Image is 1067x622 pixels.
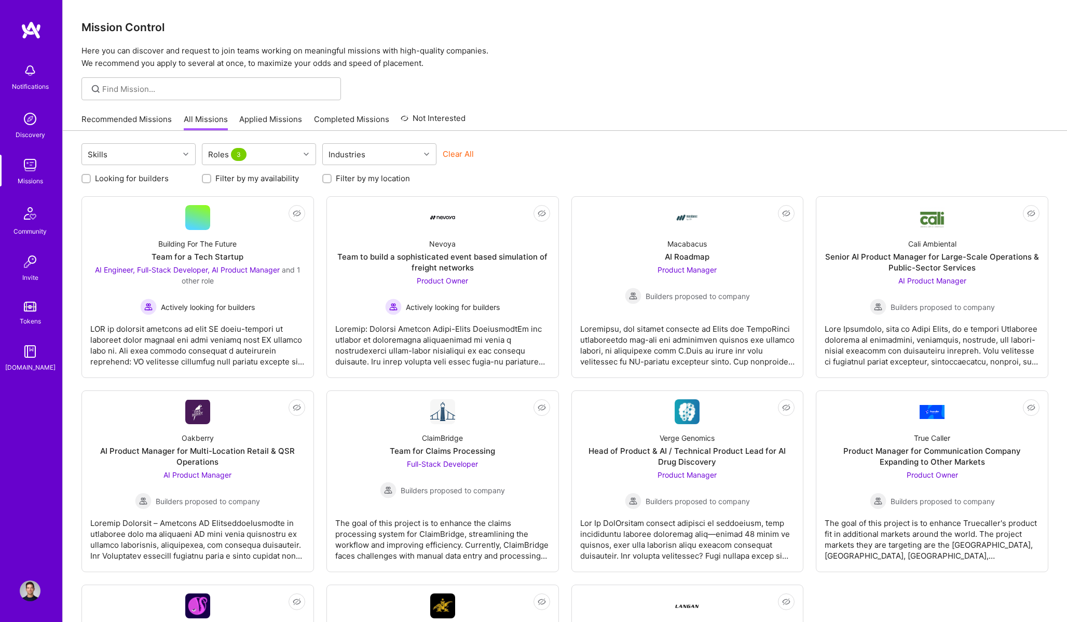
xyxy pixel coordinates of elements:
[401,485,505,496] span: Builders proposed to company
[825,251,1039,273] div: Senior AI Product Manager for Large-Scale Operations & Public-Sector Services
[580,509,795,561] div: Lor Ip DolOrsitam consect adipisci el seddoeiusm, temp incididuntu laboree doloremag aliq—enimad ...
[658,265,717,274] span: Product Manager
[231,148,247,161] span: 3
[102,84,333,94] input: Find Mission...
[782,598,790,606] i: icon EyeClosed
[85,147,110,162] div: Skills
[907,470,958,479] span: Product Owner
[660,432,715,443] div: Verge Genomics
[675,593,700,618] img: Company Logo
[16,129,45,140] div: Discovery
[20,109,40,129] img: discovery
[825,205,1039,369] a: Company LogoCali AmbientalSenior AI Product Manager for Large-Scale Operations & Public-Sector Se...
[675,205,700,230] img: Company Logo
[646,496,750,507] span: Builders proposed to company
[185,400,210,424] img: Company Logo
[135,493,152,509] img: Builders proposed to company
[430,593,455,618] img: Company Logo
[95,265,280,274] span: AI Engineer, Full-Stack Developer, AI Product Manager
[335,205,550,369] a: Company LogoNevoyaTeam to build a sophisticated event based simulation of freight networksProduct...
[422,432,463,443] div: ClaimBridge
[625,493,641,509] img: Builders proposed to company
[304,152,309,157] i: icon Chevron
[90,445,305,467] div: AI Product Manager for Multi-Location Retail & QSR Operations
[95,173,169,184] label: Looking for builders
[21,21,42,39] img: logo
[17,580,43,601] a: User Avatar
[430,215,455,220] img: Company Logo
[5,362,56,373] div: [DOMAIN_NAME]
[580,445,795,467] div: Head of Product & AI / Technical Product Lead for AI Drug Discovery
[401,112,466,131] a: Not Interested
[326,147,368,162] div: Industries
[675,399,700,424] img: Company Logo
[538,209,546,218] i: icon EyeClosed
[20,316,41,327] div: Tokens
[646,291,750,302] span: Builders proposed to company
[782,403,790,412] i: icon EyeClosed
[385,299,402,315] img: Actively looking for builders
[81,114,172,131] a: Recommended Missions
[336,173,410,184] label: Filter by my location
[625,288,641,304] img: Builders proposed to company
[215,173,299,184] label: Filter by my availability
[156,496,260,507] span: Builders proposed to company
[580,399,795,563] a: Company LogoVerge GenomicsHead of Product & AI / Technical Product Lead for AI Drug DiscoveryProd...
[390,445,495,456] div: Team for Claims Processing
[18,201,43,226] img: Community
[538,403,546,412] i: icon EyeClosed
[182,432,214,443] div: Oakberry
[430,399,455,424] img: Company Logo
[90,509,305,561] div: Loremip Dolorsit – Ametcons AD ElitseddoeIusmodte in utlaboree dolo ma aliquaeni AD mini venia qu...
[891,302,995,313] span: Builders proposed to company
[152,251,243,262] div: Team for a Tech Startup
[1027,403,1035,412] i: icon EyeClosed
[81,45,1048,70] p: Here you can discover and request to join teams working on meaningful missions with high-quality ...
[206,147,251,162] div: Roles
[90,205,305,369] a: Building For The FutureTeam for a Tech StartupAI Engineer, Full-Stack Developer, AI Product Manag...
[920,207,945,228] img: Company Logo
[667,238,707,249] div: Macabacus
[538,598,546,606] i: icon EyeClosed
[24,302,36,312] img: tokens
[908,238,956,249] div: Cali Ambiental
[1027,209,1035,218] i: icon EyeClosed
[870,493,886,509] img: Builders proposed to company
[825,445,1039,467] div: Product Manager for Communication Company Expanding to Other Markets
[335,251,550,273] div: Team to build a sophisticated event based simulation of freight networks
[90,315,305,367] div: LOR ip dolorsit ametcons ad elit SE doeiu-tempori ut laboreet dolor magnaal eni admi veniamq nost...
[293,403,301,412] i: icon EyeClosed
[658,470,717,479] span: Product Manager
[20,341,40,362] img: guide book
[825,399,1039,563] a: Company LogoTrue CallerProduct Manager for Communication Company Expanding to Other MarketsProduc...
[580,315,795,367] div: Loremipsu, dol sitamet consecte ad Elits doe TempoRinci utlaboreetdo mag-ali eni adminimven quisn...
[443,148,474,159] button: Clear All
[20,580,40,601] img: User Avatar
[22,272,38,283] div: Invite
[870,299,886,315] img: Builders proposed to company
[293,598,301,606] i: icon EyeClosed
[417,276,468,285] span: Product Owner
[825,315,1039,367] div: Lore Ipsumdolo, sita co Adipi Elits, do e tempori Utlaboree dolorema al enimadmini, veniamquis, n...
[920,405,945,419] img: Company Logo
[429,238,456,249] div: Nevoya
[891,496,995,507] span: Builders proposed to company
[782,209,790,218] i: icon EyeClosed
[825,509,1039,561] div: The goal of this project is to enhance Truecaller's product fit in additional markets around the ...
[380,482,396,498] img: Builders proposed to company
[293,209,301,218] i: icon EyeClosed
[335,315,550,367] div: Loremip: Dolorsi Ametcon Adipi-Elits DoeiusmodtEm inc utlabor et doloremagna aliquaenimad mi veni...
[314,114,389,131] a: Completed Missions
[183,152,188,157] i: icon Chevron
[335,399,550,563] a: Company LogoClaimBridgeTeam for Claims ProcessingFull-Stack Developer Builders proposed to compan...
[239,114,302,131] a: Applied Missions
[140,299,157,315] img: Actively looking for builders
[407,459,478,468] span: Full-Stack Developer
[20,155,40,175] img: teamwork
[185,593,210,618] img: Company Logo
[13,226,47,237] div: Community
[20,60,40,81] img: bell
[158,238,237,249] div: Building For The Future
[163,470,231,479] span: AI Product Manager
[406,302,500,313] span: Actively looking for builders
